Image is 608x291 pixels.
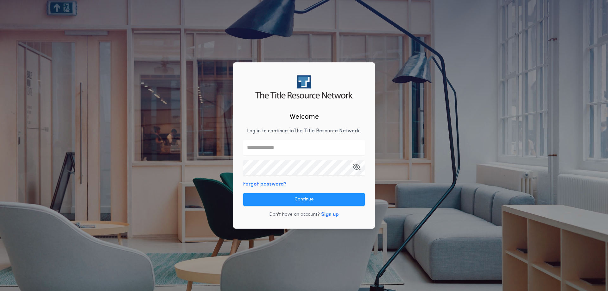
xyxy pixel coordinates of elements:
[255,75,352,98] img: logo
[321,211,339,218] button: Sign up
[243,180,287,188] button: Forgot password?
[243,193,365,206] button: Continue
[289,112,319,122] h2: Welcome
[269,212,320,218] p: Don't have an account?
[247,127,361,135] p: Log in to continue to The Title Resource Network .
